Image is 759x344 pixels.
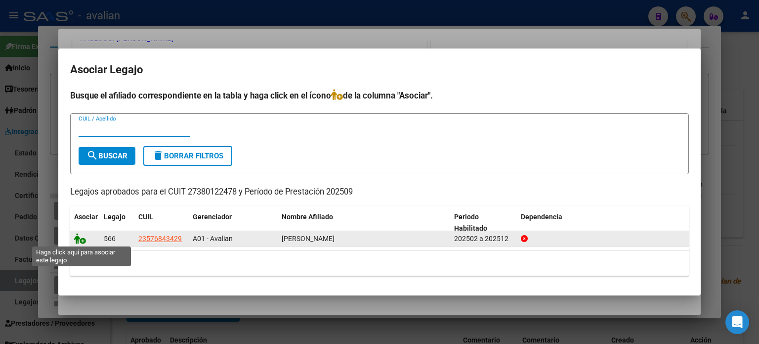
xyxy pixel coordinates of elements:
[134,206,189,239] datatable-header-cell: CUIL
[278,206,450,239] datatable-header-cell: Nombre Afiliado
[104,235,116,243] span: 566
[282,235,335,243] span: MENDOZA SANTILLAN DANTE
[70,89,689,102] h4: Busque el afiliado correspondiente en la tabla y haga click en el ícono de la columna "Asociar".
[282,213,333,221] span: Nombre Afiliado
[454,213,487,232] span: Periodo Habilitado
[74,213,98,221] span: Asociar
[100,206,134,239] datatable-header-cell: Legajo
[79,147,135,165] button: Buscar
[454,233,513,245] div: 202502 a 202512
[104,213,126,221] span: Legajo
[189,206,278,239] datatable-header-cell: Gerenciador
[70,251,689,276] div: 1 registros
[70,206,100,239] datatable-header-cell: Asociar
[193,235,233,243] span: A01 - Avalian
[138,213,153,221] span: CUIL
[193,213,232,221] span: Gerenciador
[152,151,223,160] span: Borrar Filtros
[143,146,232,166] button: Borrar Filtros
[517,206,689,239] datatable-header-cell: Dependencia
[70,60,689,79] h2: Asociar Legajo
[450,206,517,239] datatable-header-cell: Periodo Habilitado
[138,235,182,243] span: 23576843429
[86,149,98,161] mat-icon: search
[521,213,562,221] span: Dependencia
[152,149,164,161] mat-icon: delete
[86,151,127,160] span: Buscar
[725,310,749,334] div: Open Intercom Messenger
[70,186,689,198] p: Legajos aprobados para el CUIT 27380122478 y Período de Prestación 202509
